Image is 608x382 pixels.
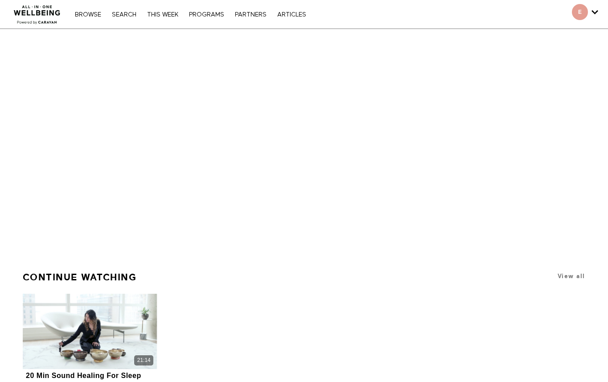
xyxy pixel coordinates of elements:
[185,12,229,18] a: PROGRAMS
[143,12,183,18] a: THIS WEEK
[70,12,106,18] a: Browse
[23,294,157,382] a: 20 Min Sound Healing For Sleep21:1420 Min Sound Healing For Sleep
[70,10,310,19] nav: Primary
[230,12,271,18] a: PARTNERS
[558,273,585,279] a: View all
[107,12,141,18] a: Search
[273,12,311,18] a: ARTICLES
[137,357,151,364] div: 21:14
[23,268,137,287] a: Continue Watching
[26,371,141,380] div: 20 Min Sound Healing For Sleep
